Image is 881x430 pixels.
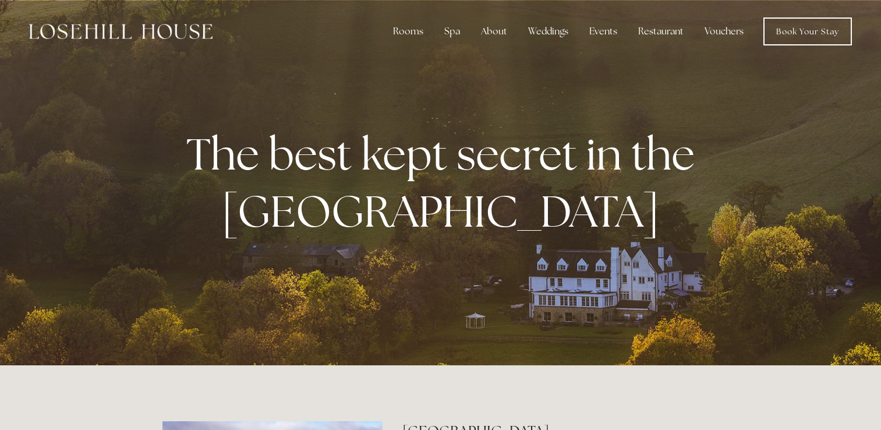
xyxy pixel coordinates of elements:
div: About [472,20,516,43]
img: Losehill House [29,24,213,39]
div: Events [580,20,627,43]
a: Vouchers [695,20,753,43]
div: Spa [435,20,469,43]
div: Restaurant [629,20,693,43]
div: Weddings [519,20,578,43]
strong: The best kept secret in the [GEOGRAPHIC_DATA] [186,125,704,239]
div: Rooms [384,20,433,43]
a: Book Your Stay [763,17,852,45]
